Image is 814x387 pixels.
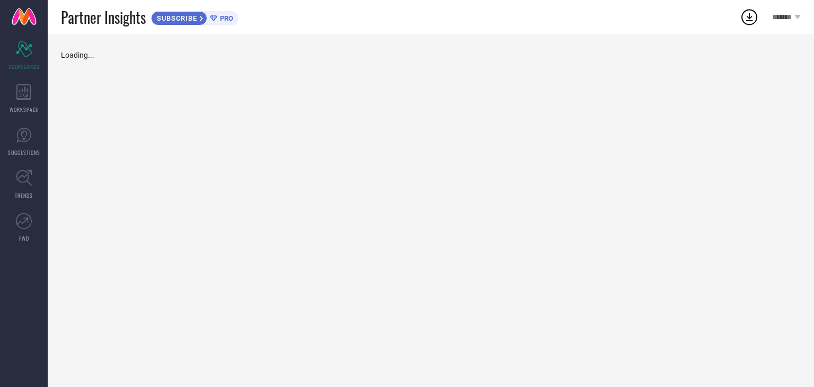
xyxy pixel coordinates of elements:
span: Partner Insights [61,6,146,28]
span: PRO [217,14,233,22]
span: SCORECARDS [8,63,40,71]
span: SUGGESTIONS [8,148,40,156]
span: Loading... [61,51,94,59]
span: SUBSCRIBE [152,14,200,22]
div: Open download list [740,7,759,27]
span: FWD [19,234,29,242]
span: TRENDS [15,191,33,199]
span: WORKSPACE [10,105,39,113]
a: SUBSCRIBEPRO [151,8,238,25]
